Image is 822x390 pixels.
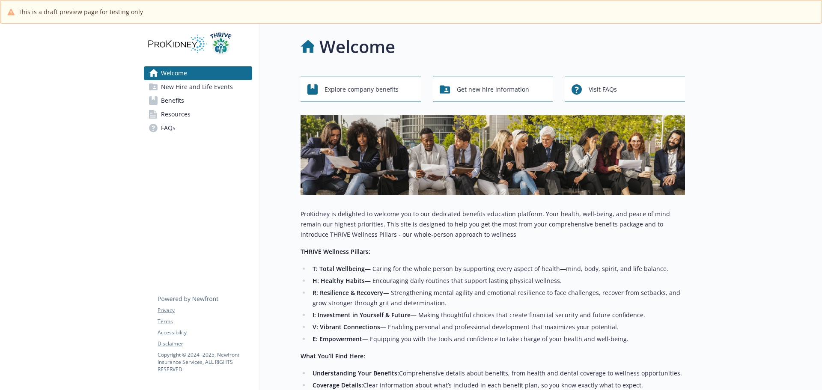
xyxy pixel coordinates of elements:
li: — Making thoughtful choices that create financial security and future confidence. [310,310,685,320]
strong: R: Resilience & Recovery [313,289,383,297]
span: Resources [161,107,191,121]
strong: Coverage Details: [313,381,363,389]
p: ProKidney is delighted to welcome you to our dedicated benefits education platform. Your health, ... [301,209,685,240]
a: Privacy [158,307,252,314]
span: This is a draft preview page for testing only [18,7,143,16]
strong: THRIVE Wellness Pillars: [301,247,370,256]
span: New Hire and Life Events [161,80,233,94]
strong: E: Empowerment [313,335,362,343]
button: Visit FAQs [565,77,685,101]
li: — Enabling personal and professional development that maximizes your potential. [310,322,685,332]
strong: T: Total Wellbeing [313,265,365,273]
a: Terms [158,318,252,325]
span: FAQs [161,121,176,135]
strong: H: Healthy Habits [313,277,365,285]
a: New Hire and Life Events [144,80,252,94]
a: Disclaimer [158,340,252,348]
span: Get new hire information [457,81,529,98]
a: Accessibility [158,329,252,336]
span: Explore company benefits [325,81,399,98]
li: — Equipping you with the tools and confidence to take charge of your health and well-being. [310,334,685,344]
li: — Caring for the whole person by supporting every aspect of health—mind, body, spirit, and life b... [310,264,685,274]
span: Benefits [161,94,184,107]
p: Copyright © 2024 - 2025 , Newfront Insurance Services, ALL RIGHTS RESERVED [158,351,252,373]
strong: Understanding Your Benefits: [313,369,399,377]
strong: I: Investment in Yourself & Future [313,311,411,319]
strong: V: Vibrant Connections [313,323,380,331]
li: Comprehensive details about benefits, from health and dental coverage to wellness opportunities. [310,368,685,378]
span: Visit FAQs [589,81,617,98]
span: Welcome [161,66,187,80]
button: Get new hire information [433,77,553,101]
a: Welcome [144,66,252,80]
li: — Strengthening mental agility and emotional resilience to face challenges, recover from setbacks... [310,288,685,308]
img: overview page banner [301,115,685,195]
a: Resources [144,107,252,121]
h1: Welcome [319,34,395,60]
strong: What You’ll Find Here: [301,352,365,360]
a: FAQs [144,121,252,135]
li: — Encouraging daily routines that support lasting physical wellness. [310,276,685,286]
a: Benefits [144,94,252,107]
button: Explore company benefits [301,77,421,101]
